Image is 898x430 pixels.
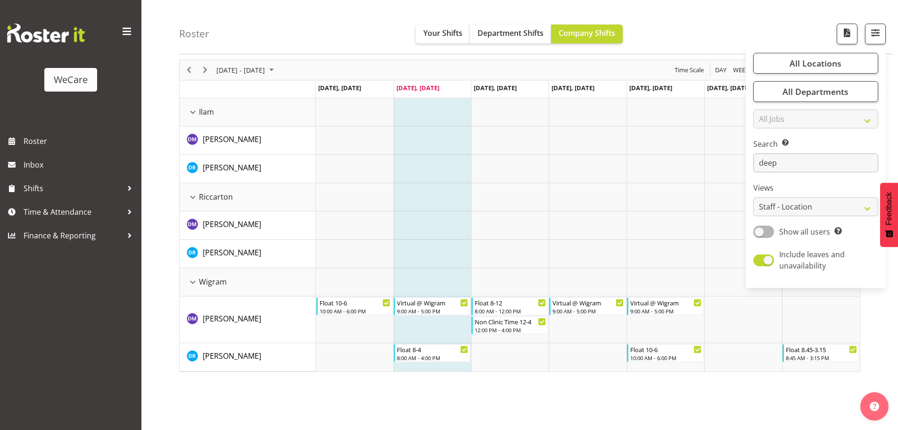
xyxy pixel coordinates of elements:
[783,344,859,362] div: Deepti Raturi"s event - Float 8.45-3.15 Begin From Sunday, September 7, 2025 at 8:45:00 AM GMT+12...
[203,219,261,230] a: [PERSON_NAME]
[423,28,462,38] span: Your Shifts
[674,64,705,76] span: Time Scale
[753,81,878,102] button: All Departments
[630,307,701,315] div: 9:00 AM - 5:00 PM
[24,134,137,148] span: Roster
[179,28,209,39] h4: Roster
[783,86,849,97] span: All Departments
[180,183,316,211] td: Riccarton resource
[394,344,470,362] div: Deepti Raturi"s event - Float 8-4 Begin From Tuesday, September 2, 2025 at 8:00:00 AM GMT+12:00 E...
[790,58,841,69] span: All Locations
[779,249,845,271] span: Include leaves and unavailability
[714,64,728,76] button: Timeline Day
[707,84,750,92] span: [DATE], [DATE]
[630,354,701,362] div: 10:00 AM - 6:00 PM
[630,345,701,354] div: Float 10-6
[320,298,391,307] div: Float 10-6
[753,138,878,150] label: Search
[474,84,517,92] span: [DATE], [DATE]
[786,345,857,354] div: Float 8.45-3.15
[199,64,212,76] button: Next
[779,227,830,237] span: Show all users
[203,162,261,173] a: [PERSON_NAME]
[416,25,470,43] button: Your Shifts
[559,28,615,38] span: Company Shifts
[179,59,860,372] div: Timeline Week of September 2, 2025
[320,307,391,315] div: 10:00 AM - 6:00 PM
[475,317,546,326] div: Non Clinic Time 12-4
[24,158,137,172] span: Inbox
[199,191,233,202] span: Riccarton
[786,354,857,362] div: 8:45 AM - 3:15 PM
[180,211,316,240] td: Deepti Mahajan resource
[880,183,898,247] button: Feedback - Show survey
[870,402,879,411] img: help-xxl-2.png
[470,25,551,43] button: Department Shifts
[629,84,672,92] span: [DATE], [DATE]
[215,64,266,76] span: [DATE] - [DATE]
[478,28,544,38] span: Department Shifts
[203,247,261,258] a: [PERSON_NAME]
[180,126,316,155] td: Deepti Mahajan resource
[397,298,468,307] div: Virtual @ Wigram
[396,84,439,92] span: [DATE], [DATE]
[183,64,196,76] button: Previous
[24,205,123,219] span: Time & Attendance
[627,297,704,315] div: Deepti Mahajan"s event - Virtual @ Wigram Begin From Friday, September 5, 2025 at 9:00:00 AM GMT+...
[199,106,214,118] span: Ilam
[180,343,316,371] td: Deepti Raturi resource
[215,64,278,76] button: September 01 - 07, 2025
[552,84,594,92] span: [DATE], [DATE]
[54,73,88,87] div: WeCare
[180,98,316,126] td: Ilam resource
[203,313,261,324] span: [PERSON_NAME]
[181,60,197,80] div: Previous
[203,313,261,324] a: [PERSON_NAME]
[471,316,548,334] div: Deepti Mahajan"s event - Non Clinic Time 12-4 Begin From Wednesday, September 3, 2025 at 12:00:00...
[197,60,213,80] div: Next
[471,297,548,315] div: Deepti Mahajan"s event - Float 8-12 Begin From Wednesday, September 3, 2025 at 8:00:00 AM GMT+12:...
[753,53,878,74] button: All Locations
[180,155,316,183] td: Deepti Raturi resource
[551,25,623,43] button: Company Shifts
[180,268,316,296] td: Wigram resource
[673,64,706,76] button: Time Scale
[316,98,860,371] table: Timeline Week of September 2, 2025
[203,134,261,145] a: [PERSON_NAME]
[24,181,123,195] span: Shifts
[318,84,361,92] span: [DATE], [DATE]
[865,24,886,44] button: Filter Shifts
[837,24,857,44] button: Download a PDF of the roster according to the set date range.
[753,182,878,194] label: Views
[397,345,468,354] div: Float 8-4
[732,64,750,76] span: Week
[552,298,624,307] div: Virtual @ Wigram
[203,134,261,144] span: [PERSON_NAME]
[24,228,123,243] span: Finance & Reporting
[475,307,546,315] div: 8:00 AM - 12:00 PM
[549,297,626,315] div: Deepti Mahajan"s event - Virtual @ Wigram Begin From Thursday, September 4, 2025 at 9:00:00 AM GM...
[203,219,261,229] span: [PERSON_NAME]
[199,276,227,287] span: Wigram
[394,297,470,315] div: Deepti Mahajan"s event - Virtual @ Wigram Begin From Tuesday, September 2, 2025 at 9:00:00 AM GMT...
[397,354,468,362] div: 8:00 AM - 4:00 PM
[753,153,878,172] input: Search
[552,307,624,315] div: 9:00 AM - 5:00 PM
[203,350,261,362] a: [PERSON_NAME]
[397,307,468,315] div: 9:00 AM - 5:00 PM
[714,64,727,76] span: Day
[627,344,704,362] div: Deepti Raturi"s event - Float 10-6 Begin From Friday, September 5, 2025 at 10:00:00 AM GMT+12:00 ...
[475,326,546,334] div: 12:00 PM - 4:00 PM
[7,24,85,42] img: Rosterit website logo
[885,192,893,225] span: Feedback
[316,297,393,315] div: Deepti Mahajan"s event - Float 10-6 Begin From Monday, September 1, 2025 at 10:00:00 AM GMT+12:00...
[180,240,316,268] td: Deepti Raturi resource
[732,64,751,76] button: Timeline Week
[180,296,316,343] td: Deepti Mahajan resource
[203,247,261,258] span: [PERSON_NAME]
[630,298,701,307] div: Virtual @ Wigram
[475,298,546,307] div: Float 8-12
